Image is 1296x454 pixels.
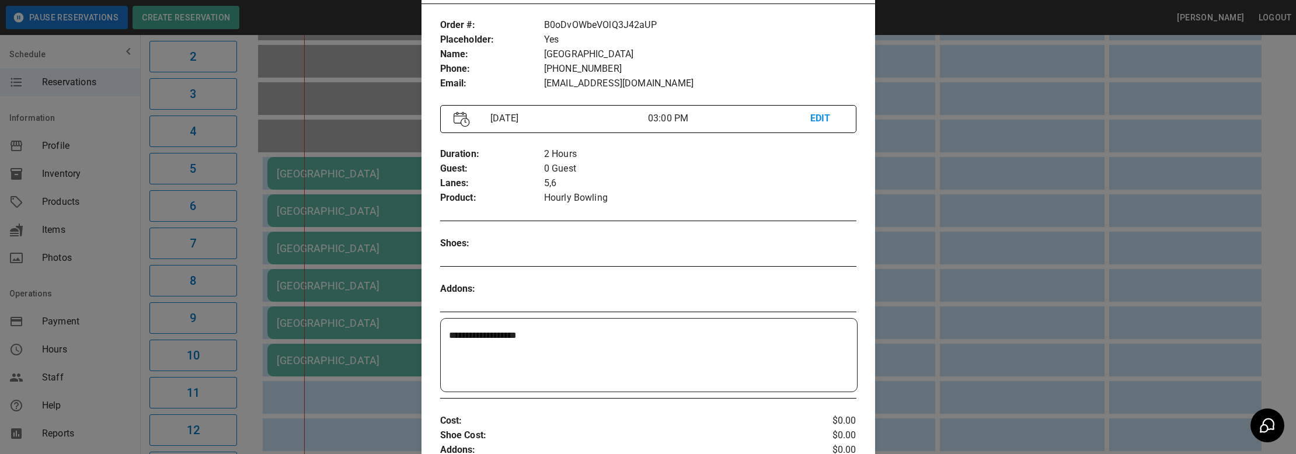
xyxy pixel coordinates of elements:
p: Guest : [440,162,544,176]
p: Product : [440,191,544,205]
p: [GEOGRAPHIC_DATA] [544,47,856,62]
p: Phone : [440,62,544,76]
p: 5,6 [544,176,856,191]
p: 0 Guest [544,162,856,176]
p: Order # : [440,18,544,33]
p: Lanes : [440,176,544,191]
p: $0.00 [787,414,856,428]
p: [PHONE_NUMBER] [544,62,856,76]
p: Email : [440,76,544,91]
p: [EMAIL_ADDRESS][DOMAIN_NAME] [544,76,856,91]
p: 2 Hours [544,147,856,162]
img: Vector [454,111,470,127]
p: Cost : [440,414,787,428]
p: Yes [544,33,856,47]
p: Duration : [440,147,544,162]
p: 03:00 PM [648,111,810,125]
p: Shoe Cost : [440,428,787,443]
p: B0oDvOWbeVOlQ3J42aUP [544,18,856,33]
p: Name : [440,47,544,62]
p: Hourly Bowling [544,191,856,205]
p: EDIT [810,111,843,126]
p: Placeholder : [440,33,544,47]
p: [DATE] [486,111,648,125]
p: Shoes : [440,236,544,251]
p: $0.00 [787,428,856,443]
p: Addons : [440,282,544,296]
